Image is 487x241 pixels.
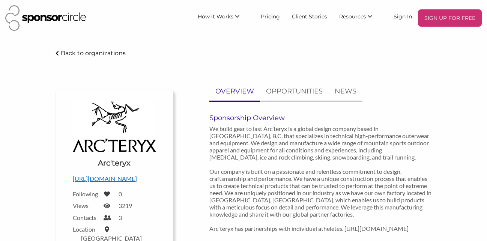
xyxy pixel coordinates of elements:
[119,190,122,197] label: 0
[73,214,99,221] label: Contacts
[388,9,418,23] a: Sign In
[209,114,431,122] h6: Sponsorship Overview
[73,101,156,152] img: Logo
[73,190,99,197] label: Following
[61,50,126,57] p: Back to organizations
[339,13,366,20] span: Resources
[73,226,99,233] label: Location
[266,86,323,97] p: OPPORTUNITIES
[333,9,388,27] li: Resources
[73,202,99,209] label: Views
[5,5,86,31] img: Sponsor Circle Logo
[198,13,233,20] span: How it Works
[255,9,286,23] a: Pricing
[98,158,131,168] h1: Arc'teryx
[209,125,431,232] p: We build gear to last Arc’teryx is a global design company based in [GEOGRAPHIC_DATA], B.C. that ...
[215,86,254,97] p: OVERVIEW
[192,9,255,27] li: How it Works
[119,214,122,221] label: 3
[335,86,356,97] p: NEWS
[421,12,479,24] p: SIGN UP FOR FREE
[119,202,132,209] label: 3219
[73,174,156,184] p: [URL][DOMAIN_NAME]
[286,9,333,23] a: Client Stories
